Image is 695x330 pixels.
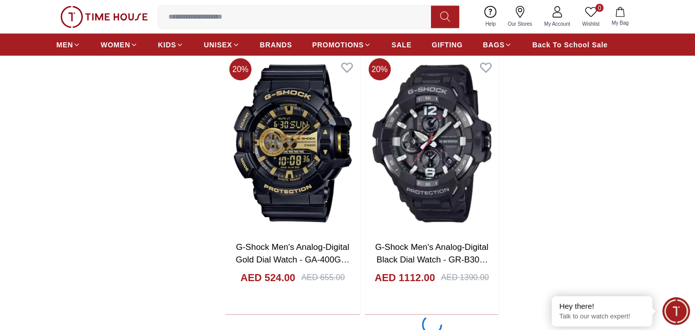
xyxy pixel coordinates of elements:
a: Our Stores [502,4,538,30]
button: My Bag [605,5,635,29]
span: My Bag [607,19,633,27]
a: KIDS [158,36,184,54]
span: BRANDS [260,40,292,50]
a: PROMOTIONS [312,36,372,54]
a: WOMEN [101,36,138,54]
span: 20 % [369,58,391,81]
p: Talk to our watch expert! [559,312,645,321]
span: MEN [56,40,73,50]
span: UNISEX [204,40,232,50]
img: G-Shock Men's Analog-Digital Gold Dial Watch - GA-400GB-1A9 [225,54,360,233]
span: WOMEN [101,40,130,50]
a: Help [479,4,502,30]
span: Help [481,20,500,28]
span: My Account [540,20,574,28]
span: KIDS [158,40,176,50]
span: 0 [595,4,603,12]
img: ... [60,6,148,28]
a: Back To School Sale [532,36,607,54]
h4: AED 1112.00 [375,271,435,285]
span: GIFTING [431,40,463,50]
div: AED 1390.00 [441,272,489,284]
span: Back To School Sale [532,40,607,50]
a: BAGS [483,36,512,54]
a: UNISEX [204,36,239,54]
a: MEN [56,36,80,54]
a: 0Wishlist [576,4,605,30]
a: BRANDS [260,36,292,54]
div: AED 655.00 [301,272,344,284]
span: BAGS [483,40,504,50]
a: GIFTING [431,36,463,54]
a: G-Shock Men's Analog-Digital Gold Dial Watch - GA-400GB-1A9 [236,242,350,278]
a: SALE [391,36,411,54]
span: Our Stores [504,20,536,28]
span: Wishlist [578,20,603,28]
span: SALE [391,40,411,50]
img: G-Shock Men's Analog-Digital Black Dial Watch - GR-B300-1ADR [365,54,499,233]
a: G-Shock Men's Analog-Digital Black Dial Watch - GR-B300-1ADR [375,242,488,278]
span: 20 % [229,58,251,81]
div: Chat Widget [662,297,690,325]
h4: AED 524.00 [240,271,295,285]
div: Hey there! [559,301,645,311]
span: PROMOTIONS [312,40,364,50]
